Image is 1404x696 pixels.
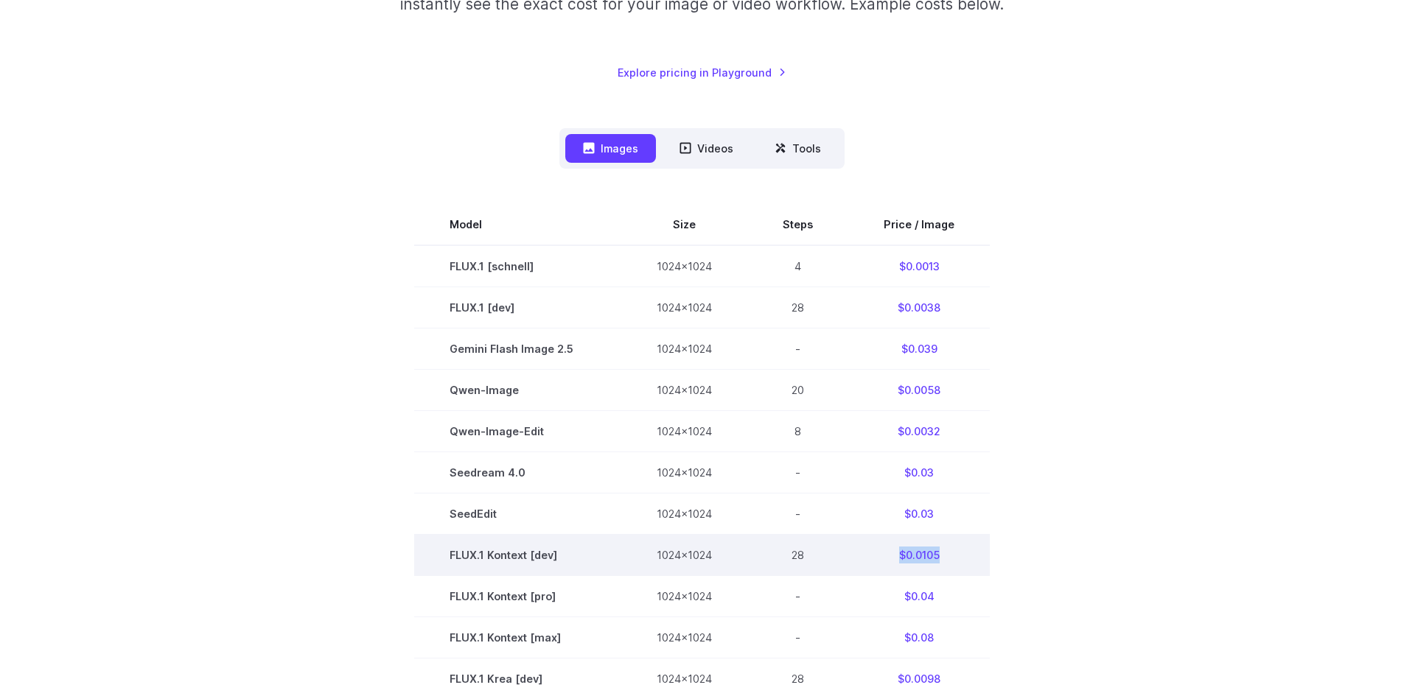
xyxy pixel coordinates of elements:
td: 1024x1024 [621,617,747,658]
td: $0.04 [848,576,990,617]
td: $0.0032 [848,410,990,451]
th: Price / Image [848,204,990,245]
td: 1024x1024 [621,576,747,617]
td: $0.03 [848,452,990,493]
td: $0.03 [848,493,990,535]
td: - [747,452,848,493]
td: Qwen-Image-Edit [414,410,621,451]
td: - [747,328,848,369]
td: 28 [747,535,848,576]
button: Images [565,134,656,163]
td: - [747,617,848,658]
th: Steps [747,204,848,245]
td: 4 [747,245,848,287]
td: $0.0013 [848,245,990,287]
span: Gemini Flash Image 2.5 [450,340,586,357]
td: $0.08 [848,617,990,658]
td: $0.039 [848,328,990,369]
a: Explore pricing in Playground [618,64,786,81]
td: - [747,576,848,617]
th: Model [414,204,621,245]
td: - [747,493,848,535]
td: 1024x1024 [621,535,747,576]
td: FLUX.1 [schnell] [414,245,621,287]
td: SeedEdit [414,493,621,535]
td: 1024x1024 [621,452,747,493]
td: Seedream 4.0 [414,452,621,493]
th: Size [621,204,747,245]
td: 8 [747,410,848,451]
td: 1024x1024 [621,369,747,410]
td: FLUX.1 Kontext [max] [414,617,621,658]
td: 28 [747,287,848,328]
td: 1024x1024 [621,410,747,451]
td: FLUX.1 Kontext [dev] [414,535,621,576]
td: FLUX.1 [dev] [414,287,621,328]
td: 1024x1024 [621,328,747,369]
td: FLUX.1 Kontext [pro] [414,576,621,617]
td: 1024x1024 [621,245,747,287]
td: $0.0105 [848,535,990,576]
button: Tools [757,134,839,163]
td: Qwen-Image [414,369,621,410]
td: 1024x1024 [621,493,747,535]
button: Videos [662,134,751,163]
td: 20 [747,369,848,410]
td: $0.0058 [848,369,990,410]
td: 1024x1024 [621,287,747,328]
td: $0.0038 [848,287,990,328]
